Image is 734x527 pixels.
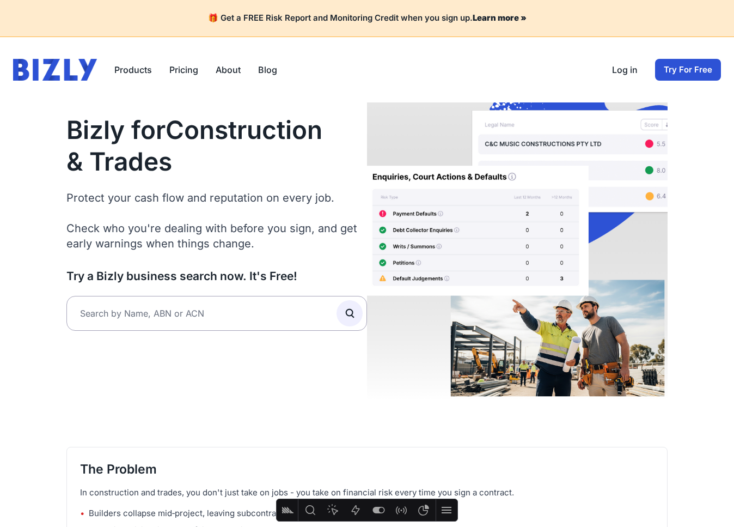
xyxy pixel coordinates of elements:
[66,114,367,177] h1: Bizly for
[66,114,322,177] span: Construction & Trades
[80,507,654,520] li: Builders collapse mid‑project, leaving subcontractors unpaid.
[473,13,527,23] a: Learn more »
[80,507,84,520] span: •
[612,63,638,76] a: Log in
[13,13,721,23] h4: 🎁 Get a FREE Risk Report and Monitoring Credit when you sign up.
[66,269,367,283] h3: Try a Bizly business search now. It's Free!
[80,487,654,499] p: In construction and trades, you don't just take on jobs - you take on financial risk every time y...
[80,461,654,478] h2: The Problem
[655,59,721,81] a: Try For Free
[114,63,152,76] button: Products
[367,102,668,399] img: Construction worker checking client risk on Bizly
[66,296,367,331] input: Search by Name, ABN or ACN
[216,63,241,76] a: About
[169,63,198,76] a: Pricing
[66,190,367,251] p: Protect your cash flow and reputation on every job. Check who you're dealing with before you sign...
[258,63,277,76] a: Blog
